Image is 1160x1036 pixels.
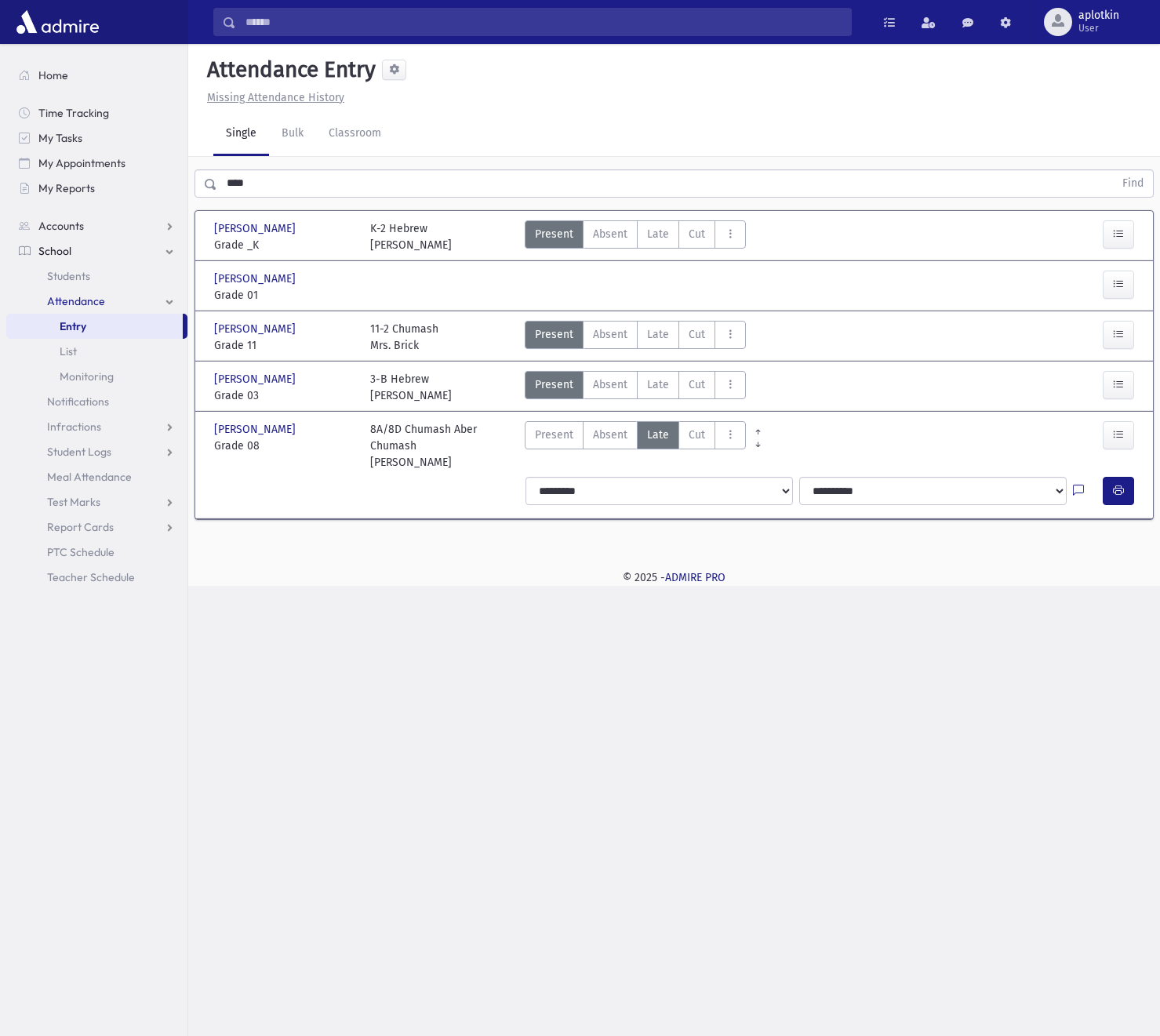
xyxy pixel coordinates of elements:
[6,264,187,289] a: Students
[47,420,101,434] span: Infractions
[47,570,135,584] span: Teacher Schedule
[236,8,851,36] input: Search
[1078,22,1119,35] span: User
[6,389,187,414] a: Notifications
[689,326,705,343] span: Cut
[214,220,299,237] span: [PERSON_NAME]
[6,176,187,201] a: My Reports
[60,369,114,384] span: Monitoring
[6,213,187,238] a: Accounts
[525,321,746,354] div: AttTypes
[38,68,68,82] span: Home
[13,6,103,38] img: AdmirePro
[38,131,82,145] span: My Tasks
[535,326,573,343] span: Present
[593,326,627,343] span: Absent
[525,220,746,253] div: AttTypes
[6,540,187,565] a: PTC Schedule
[6,63,187,88] a: Home
[60,344,77,358] span: List
[38,106,109,120] span: Time Tracking
[647,326,669,343] span: Late
[593,427,627,443] span: Absent
[60,319,86,333] span: Entry
[6,339,187,364] a: List
[47,470,132,484] span: Meal Attendance
[647,376,669,393] span: Late
[6,289,187,314] a: Attendance
[665,571,725,584] a: ADMIRE PRO
[269,112,316,156] a: Bulk
[370,421,511,471] div: 8A/8D Chumash Aber Chumash [PERSON_NAME]
[47,545,115,559] span: PTC Schedule
[214,271,299,287] span: [PERSON_NAME]
[535,226,573,242] span: Present
[647,427,669,443] span: Late
[1078,9,1119,22] span: aplotkin
[201,91,344,104] a: Missing Attendance History
[689,376,705,393] span: Cut
[38,156,125,170] span: My Appointments
[689,427,705,443] span: Cut
[370,220,452,253] div: K-2 Hebrew [PERSON_NAME]
[47,294,105,308] span: Attendance
[214,421,299,438] span: [PERSON_NAME]
[6,151,187,176] a: My Appointments
[213,569,1135,586] div: © 2025 -
[6,238,187,264] a: School
[525,421,746,471] div: AttTypes
[689,226,705,242] span: Cut
[370,371,452,404] div: 3-B Hebrew [PERSON_NAME]
[593,376,627,393] span: Absent
[214,438,355,454] span: Grade 08
[535,376,573,393] span: Present
[38,244,71,258] span: School
[6,489,187,514] a: Test Marks
[47,495,100,509] span: Test Marks
[6,414,187,439] a: Infractions
[525,371,746,404] div: AttTypes
[38,219,84,233] span: Accounts
[214,237,355,253] span: Grade _K
[47,269,90,283] span: Students
[38,181,95,195] span: My Reports
[214,321,299,337] span: [PERSON_NAME]
[6,439,187,464] a: Student Logs
[535,427,573,443] span: Present
[213,112,269,156] a: Single
[47,394,109,409] span: Notifications
[47,520,114,534] span: Report Cards
[6,364,187,389] a: Monitoring
[1113,170,1153,197] button: Find
[214,337,355,354] span: Grade 11
[214,371,299,387] span: [PERSON_NAME]
[47,445,111,459] span: Student Logs
[316,112,394,156] a: Classroom
[6,100,187,125] a: Time Tracking
[214,287,355,304] span: Grade 01
[6,314,183,339] a: Entry
[6,125,187,151] a: My Tasks
[207,91,344,104] u: Missing Attendance History
[370,321,438,354] div: 11-2 Chumash Mrs. Brick
[647,226,669,242] span: Late
[6,565,187,590] a: Teacher Schedule
[6,514,187,540] a: Report Cards
[593,226,627,242] span: Absent
[201,56,376,83] h5: Attendance Entry
[6,464,187,489] a: Meal Attendance
[214,387,355,404] span: Grade 03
